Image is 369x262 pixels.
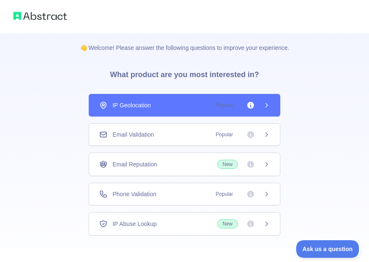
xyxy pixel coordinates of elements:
span: Email Validation [113,130,154,139]
h3: What product are you most interested in? [97,52,272,94]
span: Email Reputation [113,160,157,169]
span: New [217,160,238,169]
img: Abstract logo [13,10,67,22]
p: 👋 Welcome! Please answer the following questions to improve your experience. [67,30,303,52]
span: IP Geolocation [113,101,151,109]
span: New [217,219,238,228]
span: Popular [211,190,238,198]
span: Popular [211,130,238,139]
iframe: Toggle Customer Support [296,240,361,258]
span: Popular [211,101,238,109]
span: Phone Validation [113,190,156,198]
span: IP Abuse Lookup [113,220,157,228]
